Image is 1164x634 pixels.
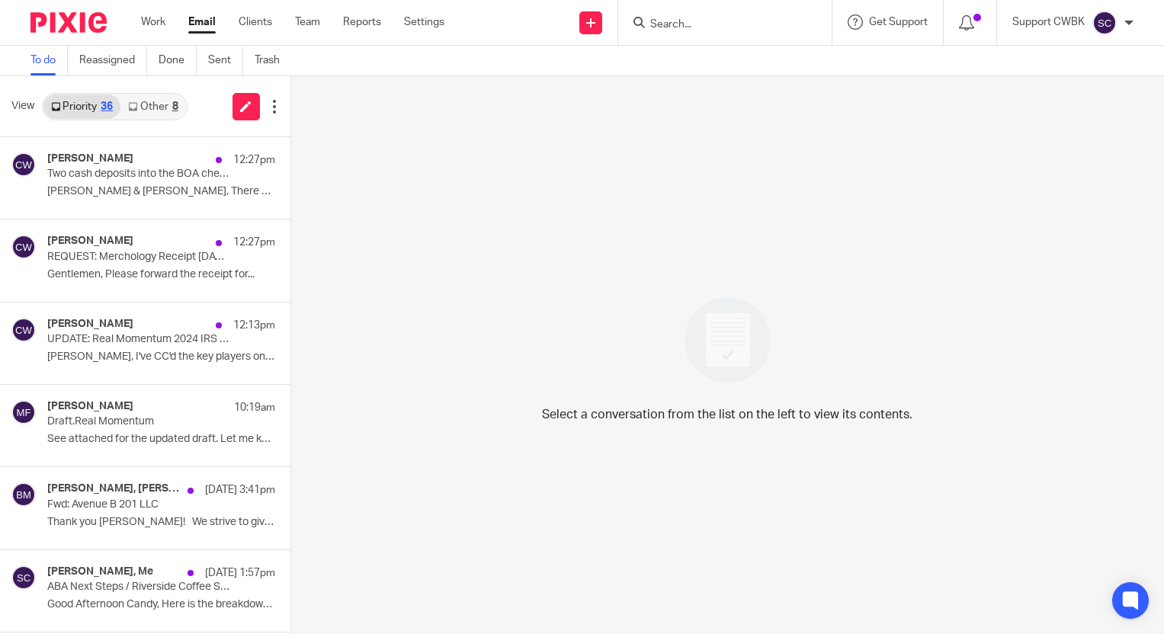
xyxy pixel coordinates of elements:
img: svg%3E [11,235,36,259]
p: Fwd: Avenue B 201 LLC [47,498,229,511]
a: Settings [404,14,444,30]
p: 12:13pm [233,318,275,333]
p: UPDATE: Real Momentum 2024 IRS 990 [47,333,229,346]
p: Support CWBK [1012,14,1085,30]
div: 36 [101,101,113,112]
p: Draft.Real Momentum [47,415,229,428]
a: Reports [343,14,381,30]
a: Other8 [120,94,185,119]
a: Trash [255,46,291,75]
p: [PERSON_NAME] & [PERSON_NAME], There were two cash... [47,185,275,198]
a: Clients [239,14,272,30]
a: Reassigned [79,46,147,75]
h4: [PERSON_NAME] [47,318,133,331]
a: Sent [208,46,243,75]
p: Two cash deposits into the BOA checking acct. [47,168,229,181]
a: Team [295,14,320,30]
a: Priority36 [43,94,120,119]
p: 10:19am [234,400,275,415]
input: Search [649,18,786,32]
p: [PERSON_NAME], I've CC'd the key players on this... [47,351,275,363]
p: See attached for the updated draft. Let me know... [47,433,275,446]
p: 12:27pm [233,235,275,250]
a: Email [188,14,216,30]
a: Work [141,14,165,30]
img: Pixie [30,12,107,33]
a: To do [30,46,68,75]
h4: [PERSON_NAME] [47,400,133,413]
img: svg%3E [1092,11,1117,35]
p: Gentlemen, Please forward the receipt for... [47,268,275,281]
div: 8 [172,101,178,112]
p: [DATE] 1:57pm [205,565,275,581]
p: REQUEST: Merchology Receipt [DATE] for $1610.18 [47,251,229,264]
img: svg%3E [11,565,36,590]
p: ABA Next Steps / Riverside Coffee Shop Invoices [47,581,229,594]
a: Done [159,46,197,75]
p: 12:27pm [233,152,275,168]
p: [DATE] 3:41pm [205,482,275,498]
span: View [11,98,34,114]
img: svg%3E [11,318,36,342]
img: svg%3E [11,400,36,424]
h4: [PERSON_NAME], [PERSON_NAME] [47,482,180,495]
span: Get Support [869,17,928,27]
img: image [675,287,781,393]
p: Select a conversation from the list on the left to view its contents. [542,405,912,424]
img: svg%3E [11,152,36,177]
h4: [PERSON_NAME] [47,235,133,248]
h4: [PERSON_NAME], Me [47,565,153,578]
p: Thank you [PERSON_NAME]! We strive to give... [47,516,275,529]
img: svg%3E [11,482,36,507]
p: Good Afternoon Candy, Here is the breakdown for... [47,598,275,611]
h4: [PERSON_NAME] [47,152,133,165]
